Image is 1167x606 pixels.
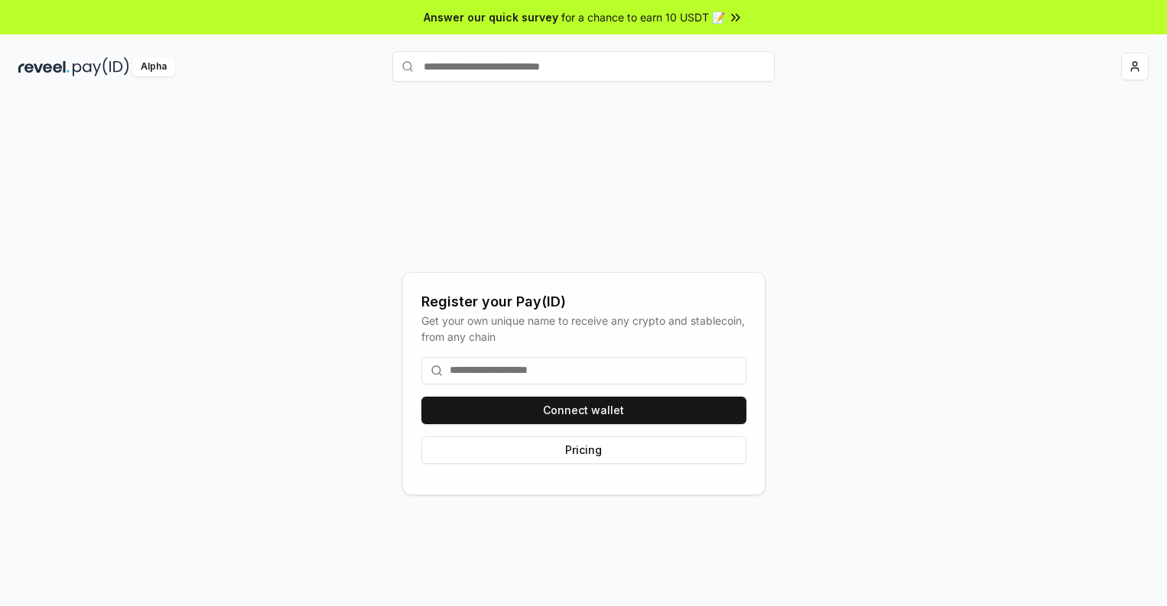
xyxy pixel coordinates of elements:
button: Connect wallet [421,397,746,424]
img: reveel_dark [18,57,70,76]
div: Register your Pay(ID) [421,291,746,313]
span: Answer our quick survey [424,9,558,25]
div: Alpha [132,57,175,76]
button: Pricing [421,436,746,464]
div: Get your own unique name to receive any crypto and stablecoin, from any chain [421,313,746,345]
span: for a chance to earn 10 USDT 📝 [561,9,725,25]
img: pay_id [73,57,129,76]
